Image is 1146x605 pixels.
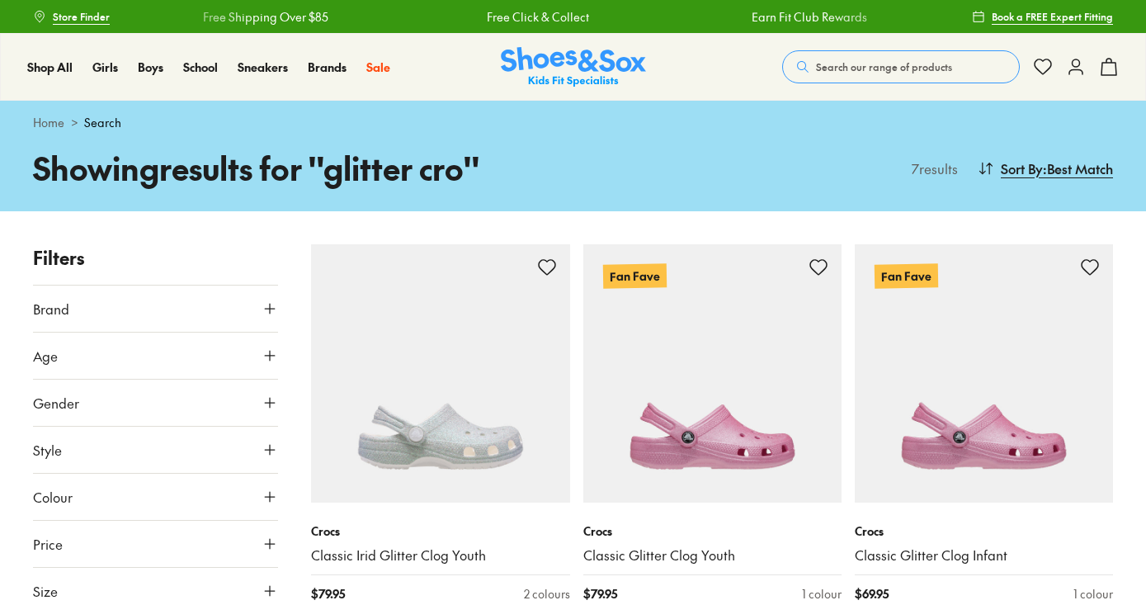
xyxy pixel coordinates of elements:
[311,522,569,540] p: Crocs
[311,546,569,565] a: Classic Irid Glitter Clog Youth
[366,59,390,75] span: Sale
[524,585,570,603] div: 2 colours
[992,9,1113,24] span: Book a FREE Expert Fitting
[27,59,73,75] span: Shop All
[92,59,118,75] span: Girls
[33,581,58,601] span: Size
[33,393,79,413] span: Gender
[138,59,163,75] span: Boys
[583,585,617,603] span: $ 79.95
[366,59,390,76] a: Sale
[855,546,1113,565] a: Classic Glitter Clog Infant
[33,114,1113,131] div: >
[487,8,589,26] a: Free Click & Collect
[583,244,842,503] a: Fan Fave
[855,585,889,603] span: $ 69.95
[1043,158,1113,178] span: : Best Match
[501,47,646,87] img: SNS_Logo_Responsive.svg
[238,59,288,76] a: Sneakers
[33,474,278,520] button: Colour
[905,158,958,178] p: 7 results
[782,50,1020,83] button: Search our range of products
[308,59,347,76] a: Brands
[33,299,69,319] span: Brand
[33,346,58,366] span: Age
[183,59,218,75] span: School
[816,59,952,74] span: Search our range of products
[33,333,278,379] button: Age
[183,59,218,76] a: School
[1073,585,1113,603] div: 1 colour
[203,8,328,26] a: Free Shipping Over $85
[92,59,118,76] a: Girls
[33,427,278,473] button: Style
[583,546,842,565] a: Classic Glitter Clog Youth
[311,585,345,603] span: $ 79.95
[33,534,63,554] span: Price
[978,150,1113,187] button: Sort By:Best Match
[855,522,1113,540] p: Crocs
[33,244,278,272] p: Filters
[33,2,110,31] a: Store Finder
[33,521,278,567] button: Price
[138,59,163,76] a: Boys
[308,59,347,75] span: Brands
[501,47,646,87] a: Shoes & Sox
[752,8,867,26] a: Earn Fit Club Rewards
[1001,158,1043,178] span: Sort By
[33,380,278,426] button: Gender
[84,114,121,131] span: Search
[33,440,62,460] span: Style
[33,286,278,332] button: Brand
[33,144,573,191] h1: Showing results for " glitter cro "
[33,114,64,131] a: Home
[583,522,842,540] p: Crocs
[27,59,73,76] a: Shop All
[238,59,288,75] span: Sneakers
[972,2,1113,31] a: Book a FREE Expert Fitting
[33,487,73,507] span: Colour
[875,263,938,288] p: Fan Fave
[53,9,110,24] span: Store Finder
[802,585,842,603] div: 1 colour
[855,244,1113,503] a: Fan Fave
[602,263,666,288] p: Fan Fave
